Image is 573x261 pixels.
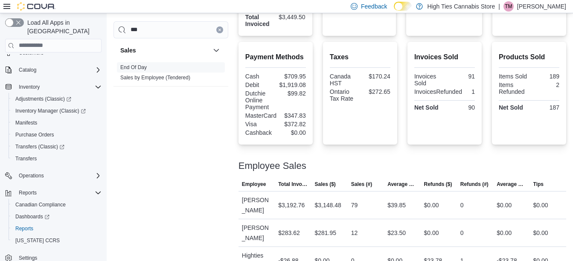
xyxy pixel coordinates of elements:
span: Load All Apps in [GEOGRAPHIC_DATA] [24,18,102,35]
span: Transfers [15,155,37,162]
button: Sales [211,45,221,55]
span: Transfers (Classic) [15,143,64,150]
button: Catalog [2,64,105,76]
span: Inventory [19,84,40,90]
div: $3,148.48 [314,200,341,210]
div: $0.00 [497,228,512,238]
a: Inventory Manager (Classic) [9,105,105,117]
div: 79 [351,200,358,210]
div: $170.24 [362,73,390,80]
a: Manifests [12,118,41,128]
span: Average Refund [497,181,526,188]
span: Canadian Compliance [12,200,102,210]
span: Reports [19,189,37,196]
span: Refunds ($) [424,181,452,188]
span: Purchase Orders [15,131,54,138]
span: Catalog [19,67,36,73]
h3: Employee Sales [239,161,306,171]
h3: Sales [120,46,136,55]
div: $0.00 [424,228,439,238]
span: Washington CCRS [12,235,102,246]
span: Reports [15,188,102,198]
button: Inventory [15,82,43,92]
button: Clear input [216,26,223,33]
div: $709.95 [277,73,306,80]
strong: Net Sold [414,104,439,111]
div: $281.95 [314,228,336,238]
div: $23.50 [387,228,406,238]
button: Reports [15,188,40,198]
div: Ontario Tax Rate [330,88,358,102]
span: Reports [12,223,102,234]
p: High Ties Cannabis Store [427,1,495,12]
div: 2 [531,81,559,88]
div: $3,449.50 [277,14,305,20]
button: Operations [2,170,105,182]
strong: Total Invoiced [245,14,270,27]
div: Invoices Sold [414,73,443,87]
span: Inventory [15,82,102,92]
span: End Of Day [120,64,147,71]
span: Dashboards [15,213,49,220]
p: | [498,1,500,12]
div: InvoicesRefunded [414,88,462,95]
a: Dashboards [12,212,53,222]
button: Operations [15,171,47,181]
a: Sales by Employee (Tendered) [120,75,190,81]
div: Cash [245,73,274,80]
div: $3,192.76 [278,200,305,210]
div: Sales [113,62,228,86]
span: Purchase Orders [12,130,102,140]
div: 189 [531,73,559,80]
p: [PERSON_NAME] [517,1,566,12]
div: 12 [351,228,358,238]
div: $372.82 [277,121,306,128]
span: Dashboards [12,212,102,222]
span: Canadian Compliance [15,201,66,208]
span: Tips [533,181,544,188]
div: Items Refunded [499,81,527,95]
a: Adjustments (Classic) [12,94,75,104]
a: Reports [12,223,37,234]
button: [US_STATE] CCRS [9,235,105,246]
h2: Products Sold [499,52,559,62]
div: 90 [446,104,475,111]
button: Canadian Compliance [9,199,105,211]
div: 91 [446,73,475,80]
img: Cova [17,2,55,11]
div: Cashback [245,129,274,136]
a: Dashboards [9,211,105,223]
div: [PERSON_NAME] [239,219,275,246]
button: Transfers [9,153,105,165]
a: [US_STATE] CCRS [12,235,63,246]
button: Inventory [2,81,105,93]
a: Inventory Manager (Classic) [12,106,89,116]
strong: Net Sold [499,104,523,111]
span: Operations [15,171,102,181]
div: $39.85 [387,200,406,210]
div: 0 [460,200,464,210]
input: Dark Mode [394,2,412,11]
button: Manifests [9,117,105,129]
button: Reports [2,187,105,199]
div: $283.62 [278,228,300,238]
span: Inventory Manager (Classic) [12,106,102,116]
span: Manifests [15,119,37,126]
span: Catalog [15,65,102,75]
button: Sales [120,46,209,55]
span: Reports [15,225,33,232]
div: $347.83 [280,112,306,119]
button: Purchase Orders [9,129,105,141]
div: Visa [245,121,274,128]
span: Feedback [361,2,387,11]
div: $99.82 [277,90,306,97]
span: Average Sale [387,181,417,188]
span: Sales (#) [351,181,372,188]
div: Debit [245,81,274,88]
span: [US_STATE] CCRS [15,237,60,244]
span: TM [505,1,512,12]
div: 0 [460,228,464,238]
span: Adjustments (Classic) [12,94,102,104]
a: Canadian Compliance [12,200,69,210]
div: [PERSON_NAME] [239,191,275,219]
